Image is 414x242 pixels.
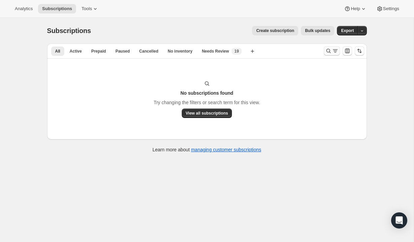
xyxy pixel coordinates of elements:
span: Prepaid [91,49,106,54]
h3: No subscriptions found [180,90,233,96]
button: Settings [372,4,403,13]
span: View all subscriptions [186,111,228,116]
button: Help [340,4,371,13]
span: Tools [81,6,92,11]
span: Subscriptions [42,6,72,11]
span: Help [351,6,360,11]
span: Create subscription [256,28,294,33]
button: Create subscription [252,26,298,35]
span: Cancelled [139,49,159,54]
span: Bulk updates [305,28,330,33]
a: managing customer subscriptions [191,147,261,152]
button: Sort the results [355,46,364,56]
span: Paused [115,49,130,54]
div: Open Intercom Messenger [391,212,407,229]
span: Active [70,49,82,54]
button: Customize table column order and visibility [343,46,352,56]
button: View all subscriptions [182,109,232,118]
button: Subscriptions [38,4,76,13]
p: Learn more about [152,146,261,153]
span: Settings [383,6,399,11]
span: 19 [234,49,239,54]
span: Analytics [15,6,33,11]
span: Subscriptions [47,27,91,34]
span: All [55,49,60,54]
button: Analytics [11,4,37,13]
button: Search and filter results [324,46,340,56]
button: Create new view [247,47,258,56]
button: Bulk updates [301,26,334,35]
button: Export [337,26,358,35]
span: Needs Review [202,49,229,54]
span: Export [341,28,354,33]
p: Try changing the filters or search term for this view. [153,99,260,106]
button: Tools [77,4,103,13]
span: No inventory [168,49,192,54]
